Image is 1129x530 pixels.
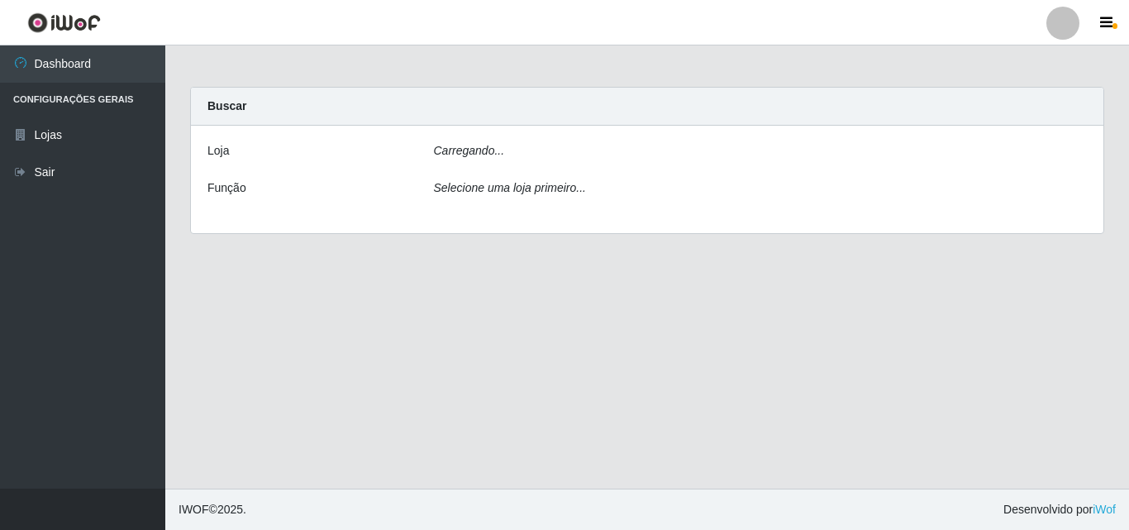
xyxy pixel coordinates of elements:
[179,501,246,518] span: © 2025 .
[207,99,246,112] strong: Buscar
[207,142,229,160] label: Loja
[1003,501,1116,518] span: Desenvolvido por
[434,181,586,194] i: Selecione uma loja primeiro...
[434,144,505,157] i: Carregando...
[207,179,246,197] label: Função
[27,12,101,33] img: CoreUI Logo
[179,503,209,516] span: IWOF
[1093,503,1116,516] a: iWof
